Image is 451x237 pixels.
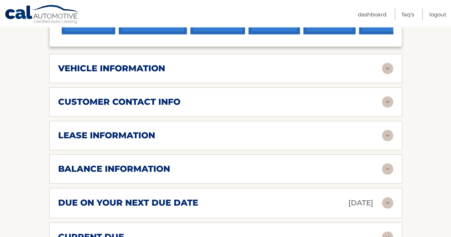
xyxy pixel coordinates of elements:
a: Logout [429,9,446,20]
h2: vehicle information [58,63,165,74]
a: FAQ's [402,9,414,20]
img: accordion-rest.svg [382,163,393,175]
img: accordion-rest.svg [382,63,393,74]
img: accordion-rest.svg [382,96,393,108]
a: Cal Automotive [5,5,80,25]
h2: customer contact info [58,97,180,107]
h2: lease information [58,130,155,141]
img: accordion-rest.svg [382,197,393,208]
h2: due on your next due date [58,197,198,208]
img: accordion-rest.svg [382,130,393,141]
h2: balance information [58,164,170,174]
p: [DATE] [348,197,373,209]
a: Dashboard [358,9,386,20]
